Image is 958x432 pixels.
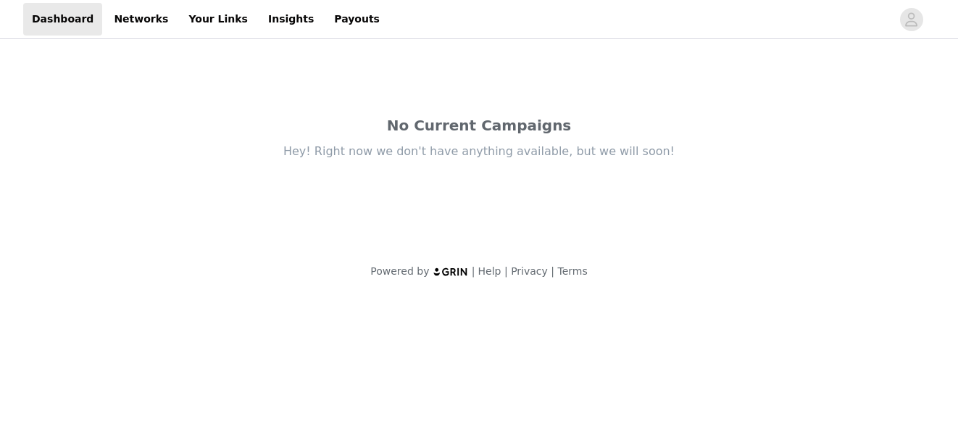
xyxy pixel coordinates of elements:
a: Terms [557,265,587,277]
a: Privacy [511,265,548,277]
a: Dashboard [23,3,102,36]
span: | [504,265,508,277]
img: logo [433,267,469,276]
span: | [472,265,475,277]
span: | [551,265,554,277]
a: Your Links [180,3,257,36]
a: Networks [105,3,177,36]
div: No Current Campaigns [175,115,783,136]
span: Powered by [370,265,429,277]
div: avatar [904,8,918,31]
div: Hey! Right now we don't have anything available, but we will soon! [175,144,783,159]
a: Insights [259,3,322,36]
a: Payouts [325,3,388,36]
a: Help [478,265,501,277]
